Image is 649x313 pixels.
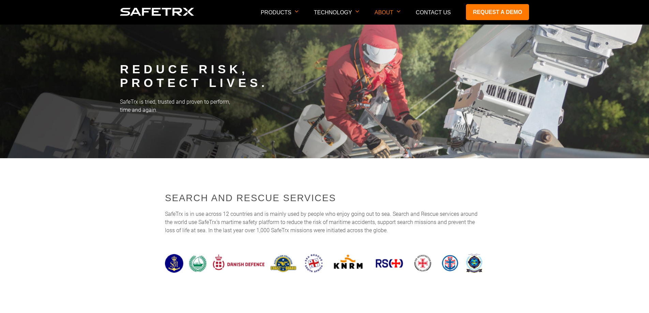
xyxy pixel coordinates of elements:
h2: Search and Rescue services [165,191,484,205]
img: Arrow down icon [397,10,401,13]
a: Request a demo [466,4,529,20]
p: Technology [314,10,359,24]
h1: REDUCE RISK, PROTECT LIVES. [120,63,529,90]
img: Arrow down icon [295,10,299,13]
p: SafeTrx is in use across 12 countries and is mainly used by people who enjoy going out to sea. Se... [165,210,484,235]
img: SafeTrx search and rescue logo [165,248,484,278]
p: SafeTrx is tried, trusted and proven to perform, time and again. [120,98,529,114]
p: Products [261,10,299,24]
img: Arrow down icon [356,10,359,13]
img: Logo SafeTrx [120,8,194,16]
a: Contact Us [416,10,451,15]
p: About [375,10,401,24]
